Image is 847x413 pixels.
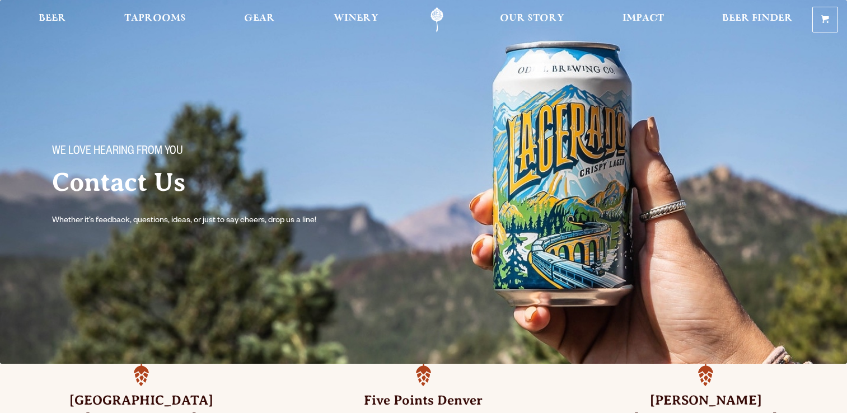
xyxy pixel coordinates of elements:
[715,7,800,32] a: Beer Finder
[722,14,793,23] span: Beer Finder
[31,7,73,32] a: Beer
[52,168,401,196] h2: Contact Us
[623,14,664,23] span: Impact
[237,7,282,32] a: Gear
[500,14,564,23] span: Our Story
[310,392,536,410] h3: Five Points Denver
[124,14,186,23] span: Taprooms
[39,14,66,23] span: Beer
[117,7,193,32] a: Taprooms
[52,145,183,159] span: We love hearing from you
[615,7,671,32] a: Impact
[52,214,339,228] p: Whether it’s feedback, questions, ideas, or just to say cheers, drop us a line!
[493,7,572,32] a: Our Story
[416,7,458,32] a: Odell Home
[326,7,386,32] a: Winery
[334,14,378,23] span: Winery
[244,14,275,23] span: Gear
